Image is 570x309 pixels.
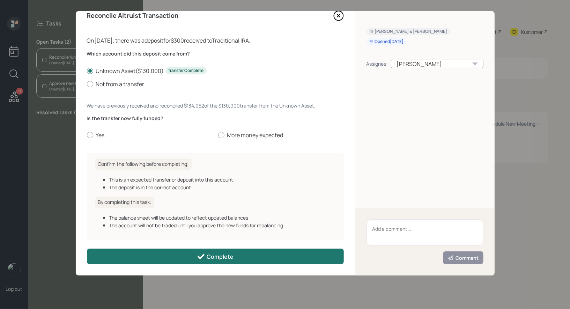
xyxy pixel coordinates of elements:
div: We have previously received and reconciled $134,952 of the $130,000 transfer from the Unknown Ass... [87,102,344,109]
button: Complete [87,249,344,264]
label: Unknown Asset ( $130,000 ) [87,67,344,75]
label: Not from a transfer [87,80,344,88]
label: Yes [87,131,213,139]
div: The balance sheet will be updated to reflect updated balances [109,214,335,221]
h6: By completing this task: [95,197,154,208]
div: Opened [DATE] [369,39,404,45]
div: Complete [197,252,234,261]
div: The deposit is in the correct account [109,184,335,191]
label: Which account did this deposit come from? [87,50,344,57]
div: [PERSON_NAME] & [PERSON_NAME] [369,29,447,35]
h4: Reconcile Altruist Transaction [87,12,179,20]
div: Assignee: [367,60,388,67]
label: More money expected [218,131,344,139]
button: Comment [443,251,483,264]
div: Comment [447,255,479,262]
div: This is an expected transfer or deposit into this account [109,176,335,183]
div: The account will not be traded until you approve the new funds for rebalancing [109,222,335,229]
div: Transfer Complete [168,68,204,74]
label: Is the transfer now fully funded? [87,115,344,122]
h6: Confirm the following before completing: [95,159,192,170]
div: On [DATE] , there was a deposit for $300 received to Traditional IRA . [87,36,344,45]
div: [PERSON_NAME] [391,60,483,68]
